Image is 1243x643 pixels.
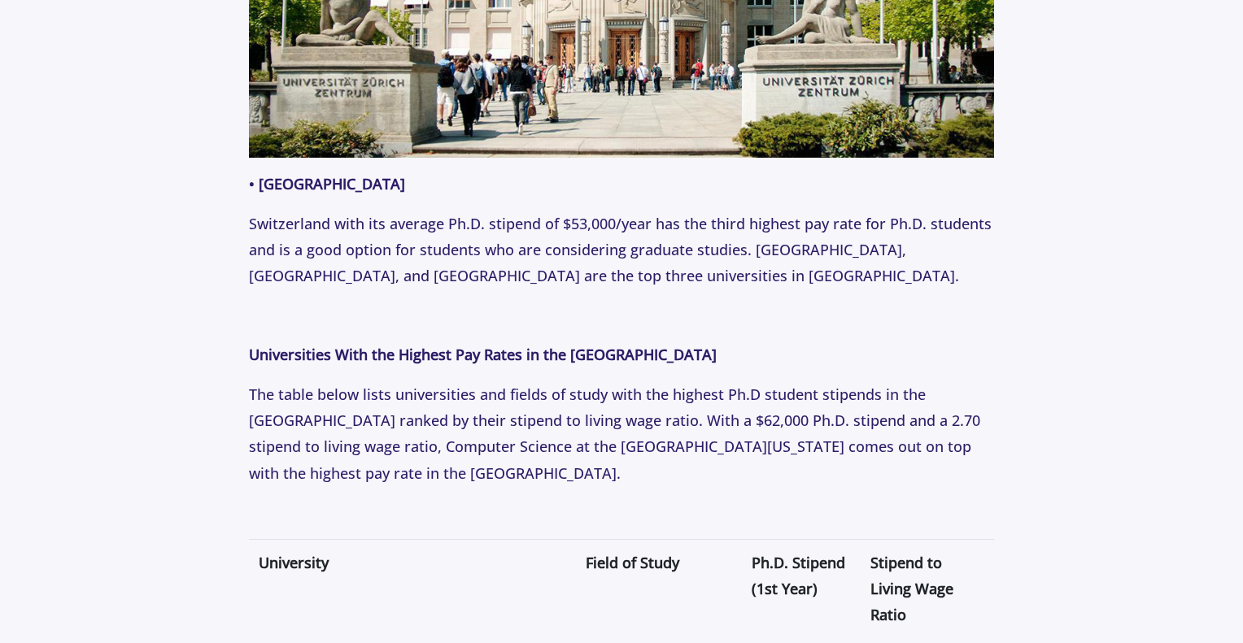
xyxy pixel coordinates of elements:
strong: Universities With the Highest Pay Rates in the [GEOGRAPHIC_DATA] [249,345,717,364]
strong: • [GEOGRAPHIC_DATA] [249,174,405,193]
strong: University [259,553,329,572]
strong: Field of Study [586,553,679,572]
strong: Ph.D. Stipend (1st Year) [752,553,845,598]
strong: Stipend to Living Wage Ratio [870,553,953,625]
p: Switzerland with its average Ph.D. stipend of $53,000/year has the third highest pay rate for Ph.... [249,211,995,289]
p: The table below lists universities and fields of study with the highest Ph.D student stipends in ... [249,381,995,487]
